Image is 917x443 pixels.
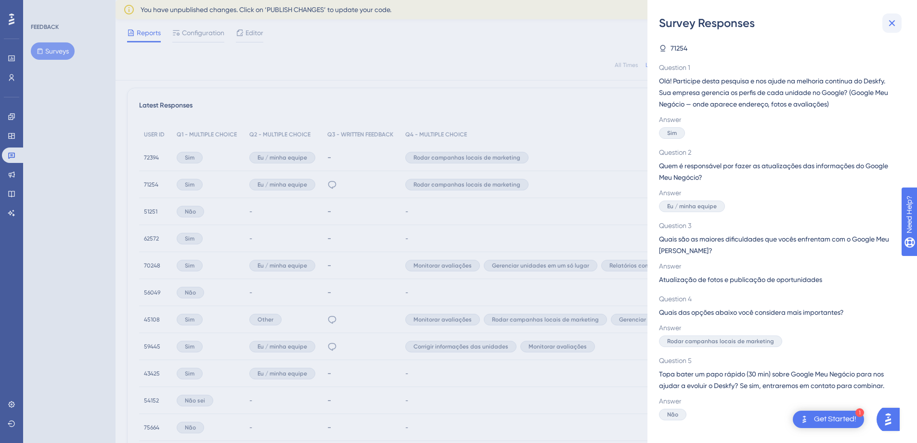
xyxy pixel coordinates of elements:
[659,293,898,305] span: Question 4
[659,75,898,110] span: Olá! Participe desta pesquisa e nos ajude na melhoria contínua do Deskfy. Sua empresa gerencia os...
[667,337,774,345] span: Rodar campanhas locais de marketing
[659,355,898,366] span: Question 5
[667,202,717,210] span: Eu / minha equipe
[793,411,864,428] div: Open Get Started! checklist, remaining modules: 1
[659,114,898,125] span: Answer
[659,233,898,256] span: Quais são as maiores dificuldades que vocês enfrentam com o Google Meu [PERSON_NAME]?
[814,414,856,425] div: Get Started!
[659,147,898,158] span: Question 2
[659,160,898,183] span: Quem é responsável por fazer as atualizações das informações do Google Meu Negócio?
[667,411,678,418] span: Não
[667,129,677,137] span: Sim
[659,187,898,199] span: Answer
[659,220,898,231] span: Question 3
[659,307,898,318] span: Quais das opções abaixo você considera mais importantes?
[659,15,905,31] div: Survey Responses
[659,368,898,391] span: Topa bater um papo rápido (30 min) sobre Google Meu Negócio para nos ajudar a evoluir o Deskfy? S...
[877,405,905,434] iframe: UserGuiding AI Assistant Launcher
[799,414,810,425] img: launcher-image-alternative-text
[659,260,898,272] span: Answer
[855,408,864,417] div: 1
[659,274,822,285] span: Atualização de fotos e publicação de oportunidades
[659,322,898,334] span: Answer
[659,395,898,407] span: Answer
[23,2,60,14] span: Need Help?
[671,42,687,54] span: 71254
[659,62,898,73] span: Question 1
